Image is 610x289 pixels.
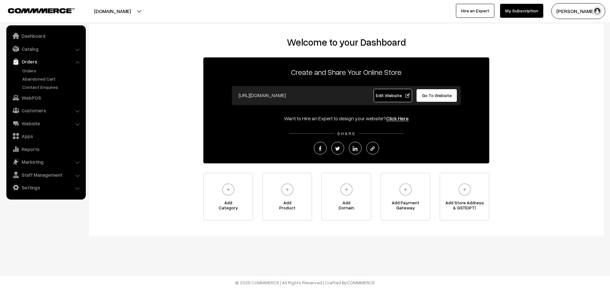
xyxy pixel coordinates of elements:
span: Add Product [263,200,312,213]
img: plus.svg [220,181,237,198]
a: Contact Enquires [21,84,84,90]
a: Staff Management [8,169,84,181]
p: Create and Share Your Online Store [203,66,489,78]
div: Want to Hire an Expert to design your website? [203,115,489,122]
button: [DOMAIN_NAME] [72,3,153,19]
img: user [593,6,602,16]
a: Orders [8,56,84,67]
img: plus.svg [338,181,355,198]
img: plus.svg [456,181,473,198]
span: Add Payment Gateway [381,200,430,213]
a: COMMMERCE [347,280,375,285]
a: Website [8,118,84,129]
a: Abandoned Cart [21,76,84,82]
a: Customers [8,105,84,116]
a: Dashboard [8,30,84,42]
a: Go To Website [416,89,457,102]
a: Click Here [386,115,409,122]
a: Edit Website [374,89,412,102]
a: My Subscription [500,4,543,18]
a: Settings [8,182,84,193]
span: Add Store Address & GST(OPT) [440,200,489,213]
span: Edit Website [376,93,410,98]
a: COMMMERCE [8,6,64,14]
img: plus.svg [279,181,296,198]
a: AddCategory [203,173,253,220]
a: Add Store Address& GST(OPT) [440,173,489,220]
a: Hire an Expert [456,4,494,18]
h2: Welcome to your Dashboard [95,36,597,48]
span: Add Category [204,200,253,213]
a: WebPOS [8,92,84,103]
span: SHARE [334,131,359,136]
a: Reports [8,143,84,155]
img: plus.svg [397,181,414,198]
a: Add PaymentGateway [381,173,430,220]
a: Marketing [8,156,84,167]
button: [PERSON_NAME] [551,3,605,19]
a: Catalog [8,43,84,55]
a: Apps [8,130,84,142]
a: AddDomain [322,173,371,220]
a: AddProduct [262,173,312,220]
span: Go To Website [422,93,452,98]
a: Orders [21,67,84,74]
span: Add Domain [322,200,371,213]
img: COMMMERCE [8,8,75,13]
